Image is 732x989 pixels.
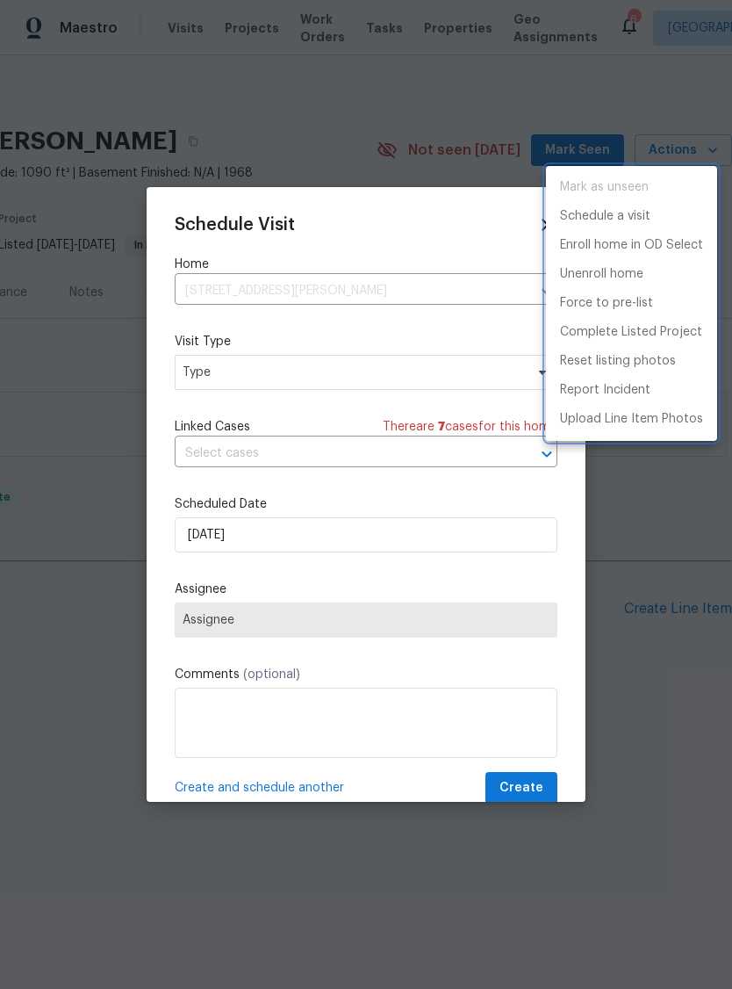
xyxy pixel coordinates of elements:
p: Schedule a visit [560,207,650,226]
p: Enroll home in OD Select [560,236,703,255]
p: Unenroll home [560,265,643,284]
p: Report Incident [560,381,650,400]
p: Complete Listed Project [560,323,702,342]
p: Reset listing photos [560,352,676,371]
p: Force to pre-list [560,294,653,313]
p: Upload Line Item Photos [560,410,703,429]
